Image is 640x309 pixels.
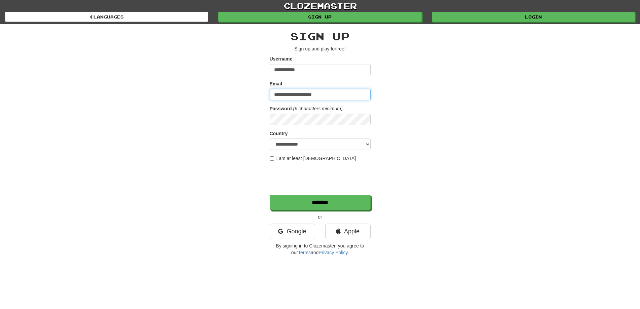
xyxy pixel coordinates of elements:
a: Terms [298,250,311,255]
label: Username [270,55,293,62]
a: Login [432,12,635,22]
p: Sign up and play for ! [270,45,371,52]
u: free [336,46,344,51]
h2: Sign up [270,31,371,42]
input: I am at least [DEMOGRAPHIC_DATA] [270,156,274,161]
label: Country [270,130,288,137]
a: Google [270,224,315,239]
a: Sign up [218,12,421,22]
label: Email [270,80,282,87]
label: I am at least [DEMOGRAPHIC_DATA] [270,155,356,162]
a: Apple [325,224,371,239]
label: Password [270,105,292,112]
p: By signing in to Clozemaster, you agree to our and . [270,242,371,256]
a: Privacy Policy [318,250,347,255]
p: or [270,214,371,220]
a: Languages [5,12,208,22]
iframe: reCAPTCHA [270,165,372,191]
em: (6 characters minimum) [293,106,343,111]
